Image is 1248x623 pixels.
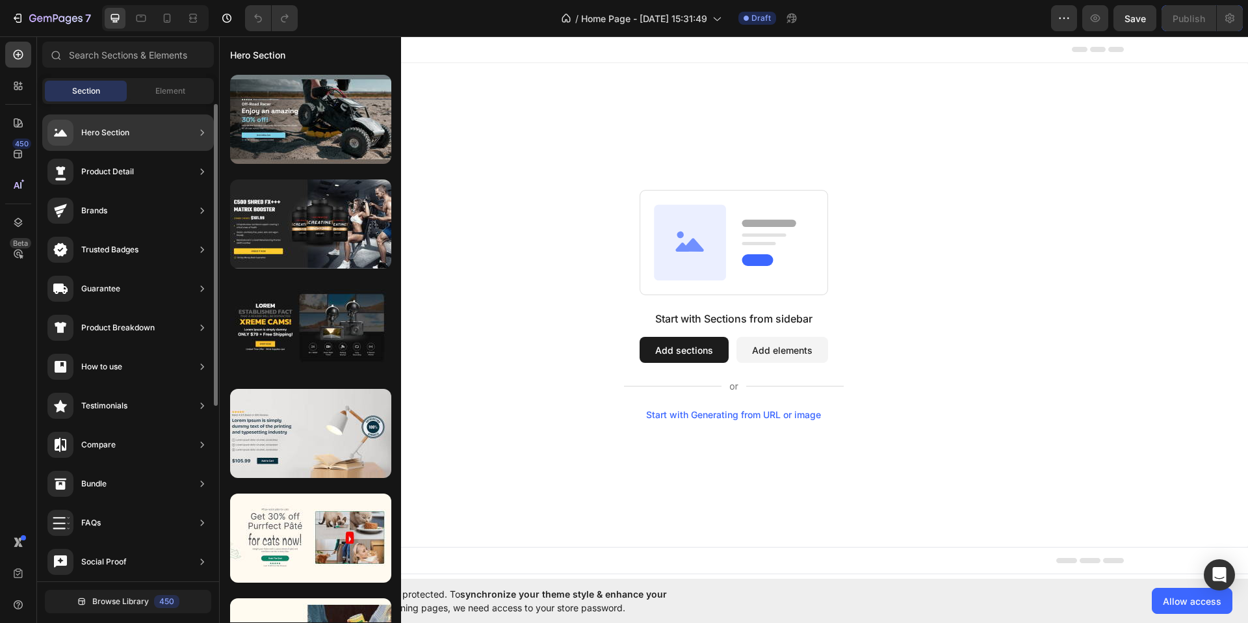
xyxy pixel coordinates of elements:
[1124,13,1146,24] span: Save
[92,596,149,607] span: Browse Library
[10,238,31,248] div: Beta
[1173,12,1205,25] div: Publish
[1163,594,1221,608] span: Allow access
[81,438,116,451] div: Compare
[245,5,298,31] div: Undo/Redo
[81,516,101,529] div: FAQs
[45,590,211,613] button: Browse Library450
[751,12,771,24] span: Draft
[81,126,129,139] div: Hero Section
[81,555,127,568] div: Social Proof
[302,587,718,615] span: Your page is password protected. To when designing pages, we need access to your store password.
[581,12,707,25] span: Home Page - [DATE] 15:31:49
[5,5,97,31] button: 7
[155,85,185,97] span: Element
[81,477,107,490] div: Bundle
[12,139,31,149] div: 450
[1152,588,1232,614] button: Allow access
[575,12,578,25] span: /
[1204,559,1235,590] div: Open Intercom Messenger
[427,373,602,384] div: Start with Generating from URL or image
[81,204,107,217] div: Brands
[42,42,214,68] input: Search Sections & Elements
[81,282,120,295] div: Guarantee
[517,300,609,326] button: Add elements
[72,85,100,97] span: Section
[1113,5,1156,31] button: Save
[436,274,593,290] div: Start with Sections from sidebar
[85,10,91,26] p: 7
[81,165,134,178] div: Product Detail
[81,243,138,256] div: Trusted Badges
[421,300,510,326] button: Add sections
[81,321,155,334] div: Product Breakdown
[302,589,667,613] span: synchronize your theme style & enhance your experience
[81,399,127,412] div: Testimonials
[154,595,179,608] div: 450
[219,36,1248,579] iframe: Design area
[1162,5,1216,31] button: Publish
[81,360,122,373] div: How to use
